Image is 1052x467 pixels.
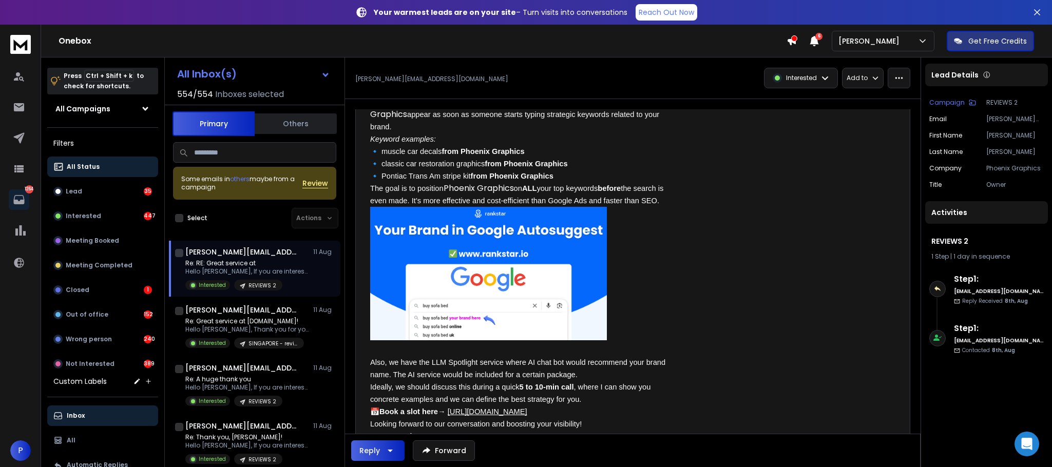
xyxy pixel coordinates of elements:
[199,455,226,463] p: Interested
[847,74,868,82] p: Add to
[185,375,309,383] p: Re: A huge thank you
[986,115,1044,123] p: [PERSON_NAME][EMAIL_ADDRESS][DOMAIN_NAME]
[47,136,158,150] h3: Filters
[986,164,1044,172] p: Phoenix Graphics
[215,88,284,101] h3: Inboxes selected
[248,282,276,289] p: REVIEWS 2
[177,69,237,79] h1: All Inbox(s)
[986,181,1044,189] p: Owner
[144,212,152,220] div: 447
[370,182,670,207] div: Phoenix Graphics
[185,305,298,315] h1: [PERSON_NAME][EMAIL_ADDRESS][PERSON_NAME][DOMAIN_NAME]
[199,281,226,289] p: Interested
[185,441,309,450] p: Hello [PERSON_NAME], If you are interested,
[370,160,485,168] span: 🔹 classic car restoration graphics
[185,267,309,276] p: Hello [PERSON_NAME], If you are interested,
[370,110,661,131] span: appear as soon as someone starts typing strategic keywords related to your brand.
[929,99,976,107] button: Campaign
[370,383,520,391] span: Ideally, we should discuss this during a quick
[185,317,309,325] p: Re: Great service at [DOMAIN_NAME]!
[931,236,1042,246] h1: REVIEWS 2
[598,184,621,192] span: before
[448,407,527,416] span: [URL][DOMAIN_NAME]
[370,420,582,428] span: Looking forward to our conversation and boosting your visibility!
[379,407,438,416] span: Book a slot here
[929,181,942,189] p: Title
[370,432,418,440] span: Best regards,
[66,261,132,269] p: Meeting Completed
[438,407,446,416] span: →
[199,339,226,347] p: Interested
[185,247,298,257] h1: [PERSON_NAME][EMAIL_ADDRESS][DOMAIN_NAME]
[185,383,309,392] p: Hello [PERSON_NAME], If you are interested,
[10,440,31,461] button: P
[47,405,158,426] button: Inbox
[1015,432,1039,456] div: Open Intercom Messenger
[838,36,904,46] p: [PERSON_NAME]
[144,335,152,343] div: 240
[954,337,1044,344] h6: [EMAIL_ADDRESS][DOMAIN_NAME]
[248,398,276,405] p: REVIEWS 2
[986,99,1044,107] p: REVIEWS 2
[177,88,213,101] span: 554 / 554
[929,148,963,156] p: Last Name
[255,112,337,135] button: Others
[66,360,114,368] p: Not Interested
[59,35,787,47] h1: Onebox
[144,360,152,368] div: 389
[351,440,405,461] button: Reply
[47,99,158,119] button: All Campaigns
[986,148,1044,156] p: [PERSON_NAME]
[986,131,1044,140] p: [PERSON_NAME]
[370,207,607,340] img: AD_4nXdKayYIK0BRgBlhy5HDM6hpP1N_2D2-lS9zOGselfeo00bFOTTnJRvetNDIEfTd-dttzN5J0i4698BjIxg0GiUFLQ52d...
[370,96,670,133] div: Phoenix Graphics
[931,252,949,261] span: 1 Step
[370,184,444,192] span: The goal is to position
[47,181,158,202] button: Lead35
[520,383,574,391] span: 5 to 10-min call
[185,433,309,441] p: Re: Thank you, [PERSON_NAME]!
[47,280,158,300] button: Closed1
[47,255,158,276] button: Meeting Completed
[47,329,158,349] button: Wrong person240
[954,287,1044,295] h6: [EMAIL_ADDRESS][DOMAIN_NAME]
[47,354,158,374] button: Not Interested389
[67,436,75,444] p: All
[313,364,336,372] p: 11 Aug
[185,421,298,431] h1: [PERSON_NAME][EMAIL_ADDRESS][DOMAIN_NAME]
[514,184,522,192] span: on
[47,157,158,177] button: All Status
[992,346,1015,354] span: 8th, Aug
[47,430,158,451] button: All
[66,310,108,319] p: Out of office
[187,214,207,222] label: Select
[25,185,33,193] p: 1264
[53,376,107,386] h3: Custom Labels
[1005,297,1028,305] span: 8th, Aug
[66,286,89,294] p: Closed
[66,187,82,196] p: Lead
[199,397,226,405] p: Interested
[302,178,328,188] button: Review
[954,273,1044,285] h6: Step 1 :
[929,131,962,140] p: First Name
[169,64,338,84] button: All Inbox(s)
[968,36,1027,46] p: Get Free Credits
[185,363,298,373] h1: [PERSON_NAME][EMAIL_ADDRESS][DOMAIN_NAME]
[370,407,379,416] span: 📅
[374,7,516,17] strong: Your warmest leads are on your site
[522,184,537,192] span: ALL
[185,259,309,267] p: Re: RE: Great service at
[67,163,100,171] p: All Status
[485,160,567,168] span: from Phoenix Graphics
[313,422,336,430] p: 11 Aug
[929,164,962,172] p: Company
[230,174,250,183] span: others
[962,346,1015,354] p: Contacted
[413,440,475,461] button: Forward
[639,7,694,17] p: Reach Out Now
[359,445,380,456] div: Reply
[947,31,1034,51] button: Get Free Credits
